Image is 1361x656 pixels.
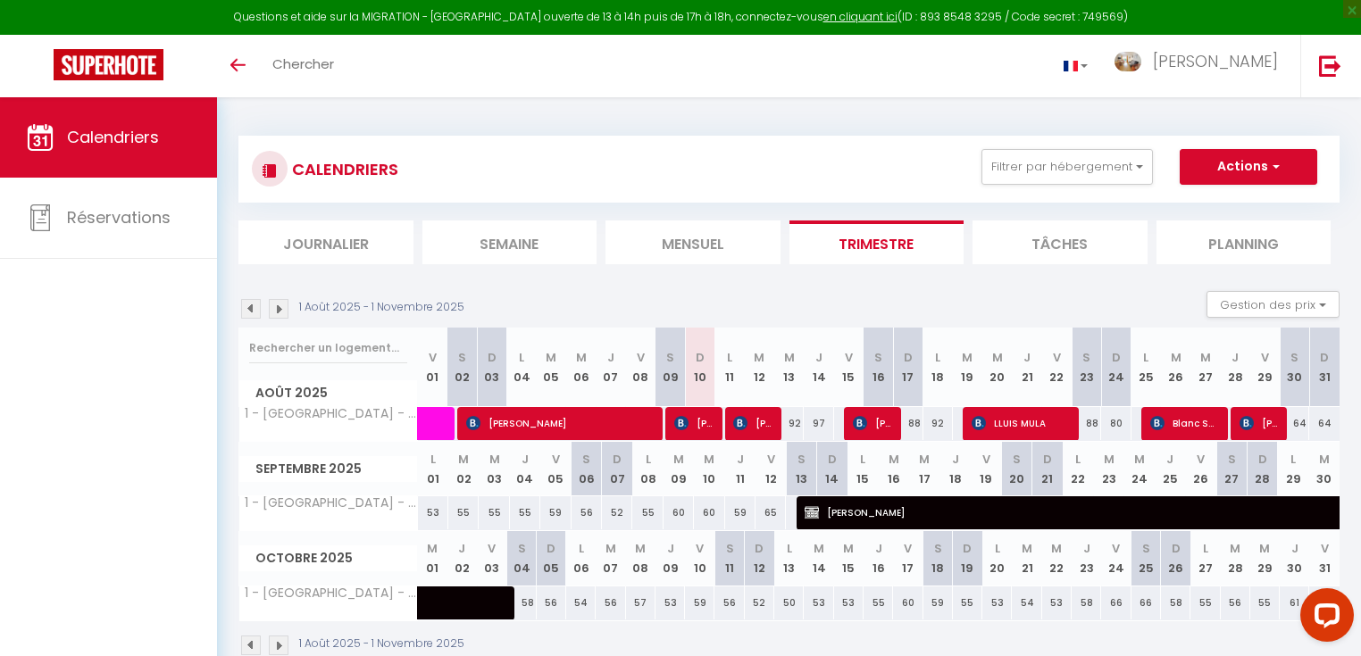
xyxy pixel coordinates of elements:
[804,407,833,440] div: 97
[1232,349,1239,366] abbr: J
[518,540,526,557] abbr: S
[249,332,407,364] input: Rechercher un logement...
[1101,407,1131,440] div: 80
[982,586,1012,619] div: 53
[879,442,909,496] th: 16
[1228,451,1236,468] abbr: S
[1171,349,1181,366] abbr: M
[1207,291,1340,318] button: Gestion des prix
[756,442,786,496] th: 12
[637,349,645,366] abbr: V
[299,299,464,316] p: 1 Août 2025 - 1 Novembre 2025
[694,496,724,529] div: 60
[506,328,536,407] th: 04
[299,635,464,652] p: 1 Août 2025 - 1 Novembre 2025
[804,328,833,407] th: 14
[547,540,555,557] abbr: D
[1042,531,1072,585] th: 22
[889,451,899,468] abbr: M
[804,586,833,619] div: 53
[875,540,882,557] abbr: J
[1166,451,1173,468] abbr: J
[934,540,942,557] abbr: S
[418,328,447,407] th: 01
[596,531,625,585] th: 07
[864,531,893,585] th: 16
[537,328,566,407] th: 05
[1278,442,1308,496] th: 29
[1101,531,1131,585] th: 24
[488,540,496,557] abbr: V
[1230,540,1240,557] abbr: M
[1247,442,1277,496] th: 28
[952,451,959,468] abbr: J
[1101,328,1131,407] th: 24
[540,496,571,529] div: 59
[510,442,540,496] th: 04
[519,349,524,366] abbr: L
[566,531,596,585] th: 06
[1032,442,1063,496] th: 21
[1200,349,1211,366] abbr: M
[1319,451,1330,468] abbr: M
[893,586,923,619] div: 60
[613,451,622,468] abbr: D
[1101,586,1131,619] div: 66
[843,540,854,557] abbr: M
[1221,531,1250,585] th: 28
[239,456,417,482] span: Septembre 2025
[572,442,602,496] th: 06
[646,451,651,468] abbr: L
[981,149,1153,185] button: Filtrer par hébergement
[666,349,674,366] abbr: S
[602,442,632,496] th: 07
[1101,35,1300,97] a: ... [PERSON_NAME]
[1063,442,1093,496] th: 22
[1280,407,1309,440] div: 64
[853,406,892,440] span: [PERSON_NAME]
[1072,328,1101,407] th: 23
[1261,349,1269,366] abbr: V
[774,586,804,619] div: 50
[626,328,655,407] th: 08
[566,586,596,619] div: 54
[696,540,704,557] abbr: V
[1161,531,1190,585] th: 26
[635,540,646,557] abbr: M
[904,540,912,557] abbr: V
[1104,451,1115,468] abbr: M
[458,451,469,468] abbr: M
[1259,540,1270,557] abbr: M
[685,531,714,585] th: 10
[1150,406,1219,440] span: Blanc Sandrine
[655,328,685,407] th: 09
[1258,451,1267,468] abbr: D
[259,35,347,97] a: Chercher
[923,531,953,585] th: 18
[626,531,655,585] th: 08
[1051,540,1062,557] abbr: M
[1115,52,1141,72] img: ...
[1075,451,1081,468] abbr: L
[817,442,847,496] th: 14
[864,328,893,407] th: 16
[537,531,566,585] th: 05
[510,496,540,529] div: 55
[238,220,413,264] li: Journalier
[1319,54,1341,77] img: logout
[488,349,497,366] abbr: D
[242,586,421,600] span: 1 - [GEOGRAPHIC_DATA] - [STREET_ADDRESS]
[664,496,694,529] div: 60
[1221,328,1250,407] th: 28
[582,451,590,468] abbr: S
[860,451,865,468] abbr: L
[447,328,477,407] th: 02
[479,442,509,496] th: 03
[1134,451,1145,468] abbr: M
[982,328,1012,407] th: 20
[1153,50,1278,72] span: [PERSON_NAME]
[953,328,982,407] th: 19
[1308,442,1340,496] th: 30
[1309,328,1340,407] th: 31
[1042,328,1072,407] th: 22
